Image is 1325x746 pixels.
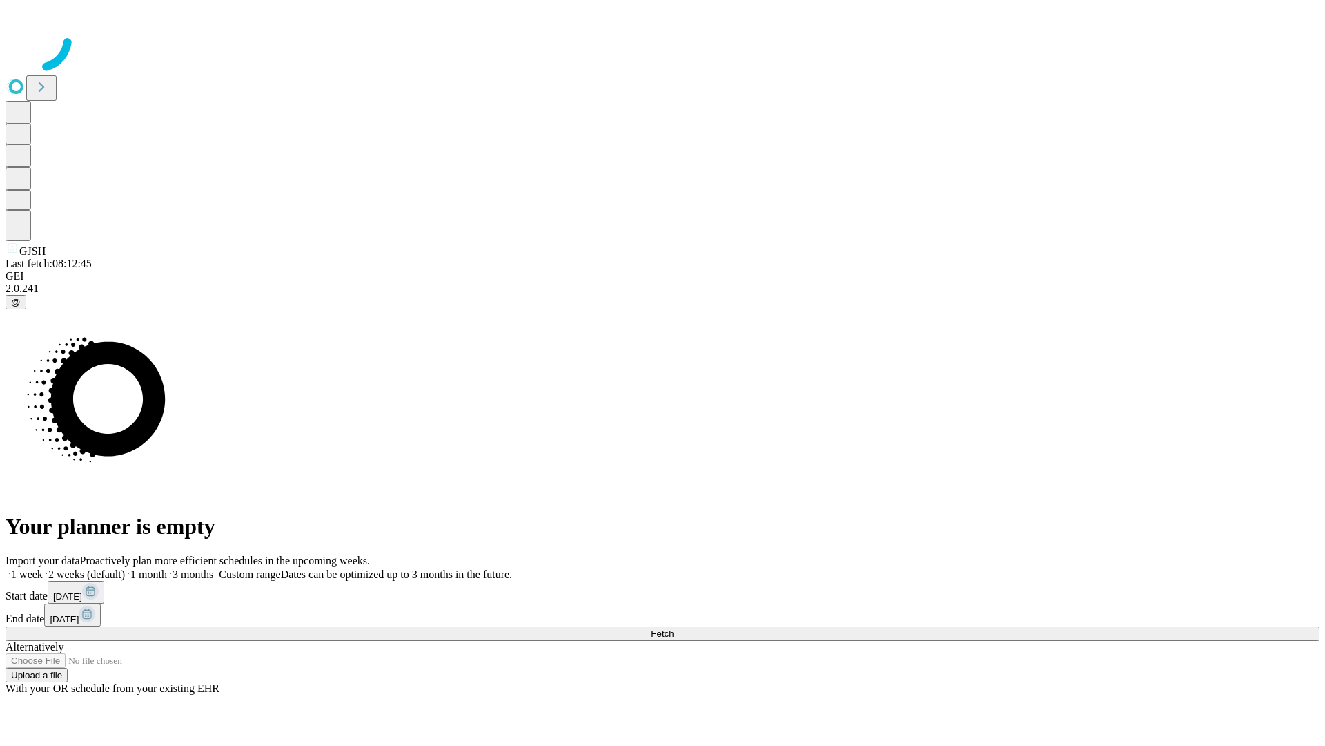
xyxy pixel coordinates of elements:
[6,604,1319,627] div: End date
[6,295,26,309] button: @
[6,270,1319,283] div: GEI
[6,668,68,682] button: Upload a file
[219,568,280,580] span: Custom range
[6,682,219,694] span: With your OR schedule from your existing EHR
[48,568,125,580] span: 2 weeks (default)
[281,568,512,580] span: Dates can be optimized up to 3 months in the future.
[44,604,101,627] button: [DATE]
[173,568,213,580] span: 3 months
[48,581,104,604] button: [DATE]
[19,245,46,257] span: GJSH
[6,555,80,566] span: Import your data
[11,568,43,580] span: 1 week
[6,283,1319,295] div: 2.0.241
[80,555,370,566] span: Proactively plan more efficient schedules in the upcoming weeks.
[11,297,21,307] span: @
[53,591,82,602] span: [DATE]
[6,258,92,269] span: Last fetch: 08:12:45
[130,568,167,580] span: 1 month
[50,614,79,624] span: [DATE]
[6,581,1319,604] div: Start date
[651,629,674,639] span: Fetch
[6,627,1319,641] button: Fetch
[6,514,1319,539] h1: Your planner is empty
[6,641,63,653] span: Alternatively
